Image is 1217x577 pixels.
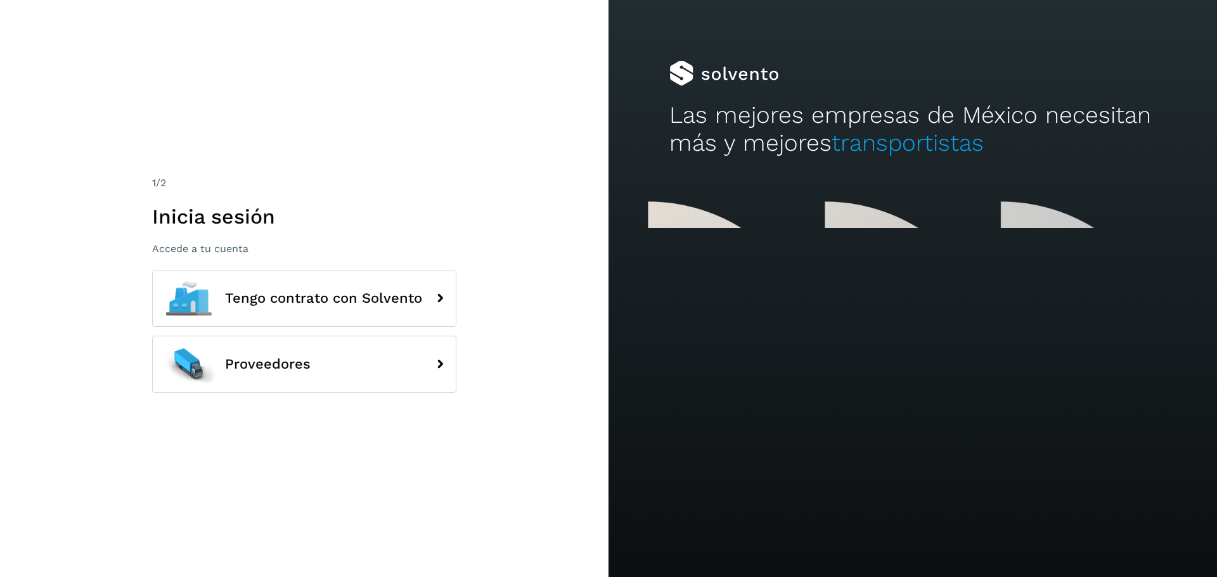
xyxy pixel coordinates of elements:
span: Tengo contrato con Solvento [225,291,422,306]
h2: Las mejores empresas de México necesitan más y mejores [669,101,1156,158]
div: /2 [152,175,456,191]
span: transportistas [832,129,984,156]
span: 1 [152,177,156,189]
span: Proveedores [225,357,311,372]
button: Tengo contrato con Solvento [152,270,456,327]
h1: Inicia sesión [152,205,456,229]
button: Proveedores [152,336,456,393]
p: Accede a tu cuenta [152,243,456,255]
